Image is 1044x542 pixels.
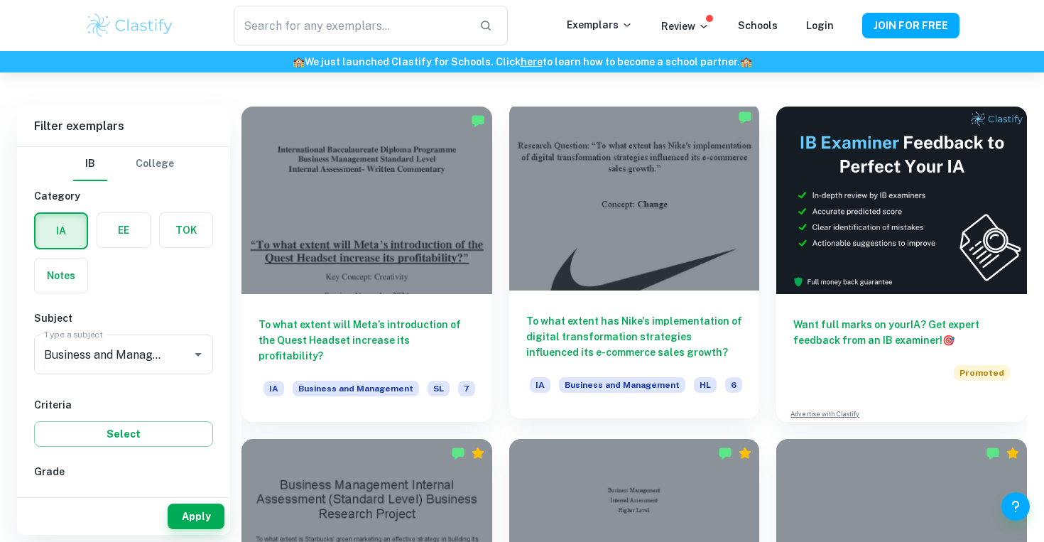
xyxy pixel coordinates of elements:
div: Premium [1006,446,1020,460]
span: 🏫 [293,56,305,67]
p: Review [661,18,709,34]
h6: We just launched Clastify for Schools. Click to learn how to become a school partner. [3,54,1041,70]
img: Thumbnail [776,107,1027,294]
a: here [521,56,543,67]
h6: To what extent will Meta’s introduction of the Quest Headset increase its profitability? [259,317,475,364]
input: Search for any exemplars... [234,6,468,45]
div: Filter type choice [73,147,174,181]
span: 7 [458,381,475,396]
span: SL [428,381,450,396]
a: Schools [738,20,778,31]
button: IB [73,147,107,181]
button: Open [188,345,208,364]
button: Notes [35,259,87,293]
img: Marked [451,446,465,460]
img: Marked [718,446,732,460]
h6: Criteria [34,397,213,413]
button: College [136,147,174,181]
label: Type a subject [44,328,103,340]
button: Select [34,421,213,447]
h6: Filter exemplars [17,107,230,146]
p: Exemplars [567,17,633,33]
span: 6 [725,377,742,393]
h6: Want full marks on your IA ? Get expert feedback from an IB examiner! [793,317,1010,348]
h6: Category [34,188,213,204]
h6: To what extent has Nike's implementation of digital transformation strategies influenced its e-co... [526,313,743,360]
div: Premium [471,446,485,460]
a: To what extent has Nike's implementation of digital transformation strategies influenced its e-co... [509,107,760,422]
a: To what extent will Meta’s introduction of the Quest Headset increase its profitability?IABusines... [241,107,492,422]
button: Help and Feedback [1001,492,1030,521]
img: Marked [471,114,485,128]
span: 🎯 [942,335,955,346]
span: Business and Management [293,381,419,396]
img: Clastify logo [85,11,175,40]
a: Want full marks on yourIA? Get expert feedback from an IB examiner!PromotedAdvertise with Clastify [776,107,1027,422]
button: EE [97,213,150,247]
h6: Subject [34,310,213,326]
img: Marked [986,446,1000,460]
a: Advertise with Clastify [790,409,859,419]
button: IA [36,214,87,248]
button: Apply [168,504,224,529]
span: HL [694,377,717,393]
button: TOK [160,213,212,247]
span: Business and Management [559,377,685,393]
span: IA [530,377,550,393]
a: Login [806,20,834,31]
span: IA [263,381,284,396]
button: JOIN FOR FREE [862,13,959,38]
span: 🏫 [740,56,752,67]
div: Premium [738,446,752,460]
h6: Grade [34,464,213,479]
img: Marked [738,110,752,124]
span: Promoted [954,365,1010,381]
